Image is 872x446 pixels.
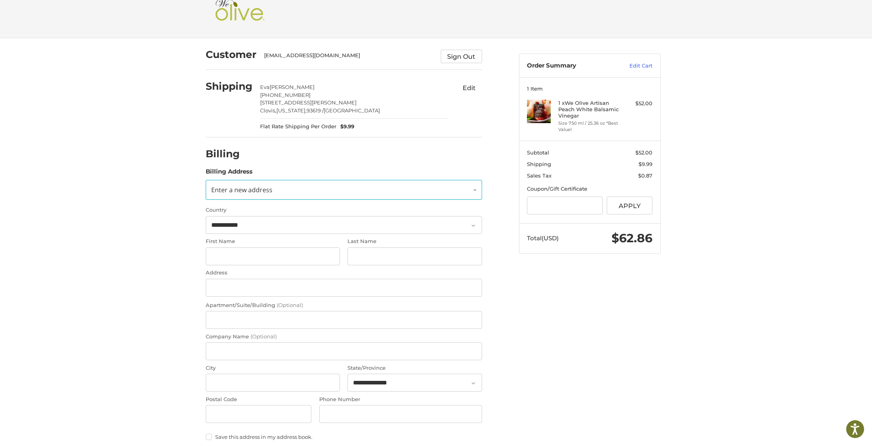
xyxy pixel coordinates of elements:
[206,80,253,93] h2: Shipping
[206,237,340,245] label: First Name
[639,161,652,167] span: $9.99
[251,333,277,340] small: (Optional)
[612,62,652,70] a: Edit Cart
[441,50,482,63] button: Sign Out
[206,364,340,372] label: City
[319,396,482,404] label: Phone Number
[527,85,652,92] h3: 1 Item
[206,167,253,180] legend: Billing Address
[527,185,652,193] div: Coupon/Gift Certificate
[260,107,276,114] span: Clovis,
[206,269,482,277] label: Address
[206,48,257,61] h2: Customer
[211,185,272,194] span: Enter a new address
[270,84,314,90] span: [PERSON_NAME]
[276,107,307,114] span: [US_STATE],
[558,120,619,133] li: Size 750 ml / 25.36 oz *Best Value!
[277,302,303,308] small: (Optional)
[527,62,612,70] h3: Order Summary
[336,123,354,131] span: $9.99
[206,148,252,160] h2: Billing
[527,197,603,214] input: Gift Certificate or Coupon Code
[638,172,652,179] span: $0.87
[527,161,551,167] span: Shipping
[206,333,482,341] label: Company Name
[206,206,482,214] label: Country
[260,84,270,90] span: Eva
[612,231,652,245] span: $62.86
[347,237,482,245] label: Last Name
[457,81,482,94] button: Edit
[635,149,652,156] span: $52.00
[324,107,380,114] span: [GEOGRAPHIC_DATA]
[206,396,312,404] label: Postal Code
[527,172,552,179] span: Sales Tax
[527,234,559,242] span: Total (USD)
[206,301,482,309] label: Apartment/Suite/Building
[527,149,549,156] span: Subtotal
[91,10,101,20] button: Open LiveChat chat widget
[260,92,311,98] span: [PHONE_NUMBER]
[264,52,433,63] div: [EMAIL_ADDRESS][DOMAIN_NAME]
[307,107,324,114] span: 93619 /
[621,100,652,108] div: $52.00
[558,100,619,119] h4: 1 x We Olive Artisan Peach White Balsamic Vinegar
[607,197,653,214] button: Apply
[260,99,357,106] span: [STREET_ADDRESS][PERSON_NAME]
[260,123,336,131] span: Flat Rate Shipping Per Order
[11,12,90,18] p: We're away right now. Please check back later!
[347,364,482,372] label: State/Province
[206,434,482,440] label: Save this address in my address book.
[206,180,482,200] a: Enter or select a different address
